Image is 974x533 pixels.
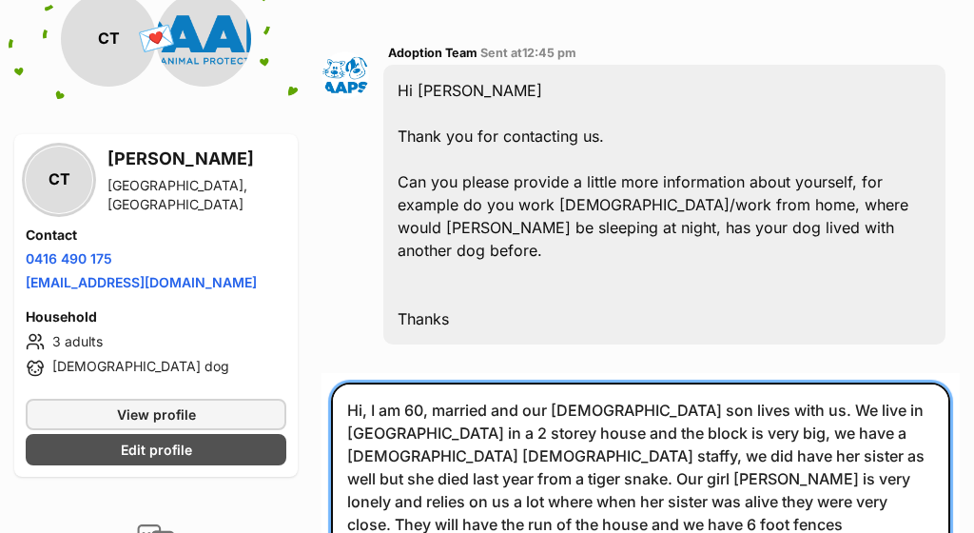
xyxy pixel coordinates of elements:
span: 12:45 pm [522,46,576,60]
span: 💌 [135,18,178,59]
li: 3 adults [26,330,286,353]
div: Hi [PERSON_NAME] Thank you for contacting us. Can you please provide a little more information ab... [383,65,945,345]
h4: Household [26,307,286,326]
div: [GEOGRAPHIC_DATA], [GEOGRAPHIC_DATA] [107,176,286,214]
span: Sent at [480,46,576,60]
a: View profile [26,399,286,430]
span: View profile [117,405,196,424]
a: 0416 490 175 [26,250,112,266]
img: Adoption Team profile pic [321,51,369,99]
span: Edit profile [121,440,192,460]
div: CT [26,147,92,213]
span: Adoption Team [388,46,477,60]
li: [DEMOGRAPHIC_DATA] dog [26,357,286,380]
h4: Contact [26,226,286,245]
h3: [PERSON_NAME] [107,146,286,172]
a: Edit profile [26,434,286,465]
a: [EMAIL_ADDRESS][DOMAIN_NAME] [26,274,257,290]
